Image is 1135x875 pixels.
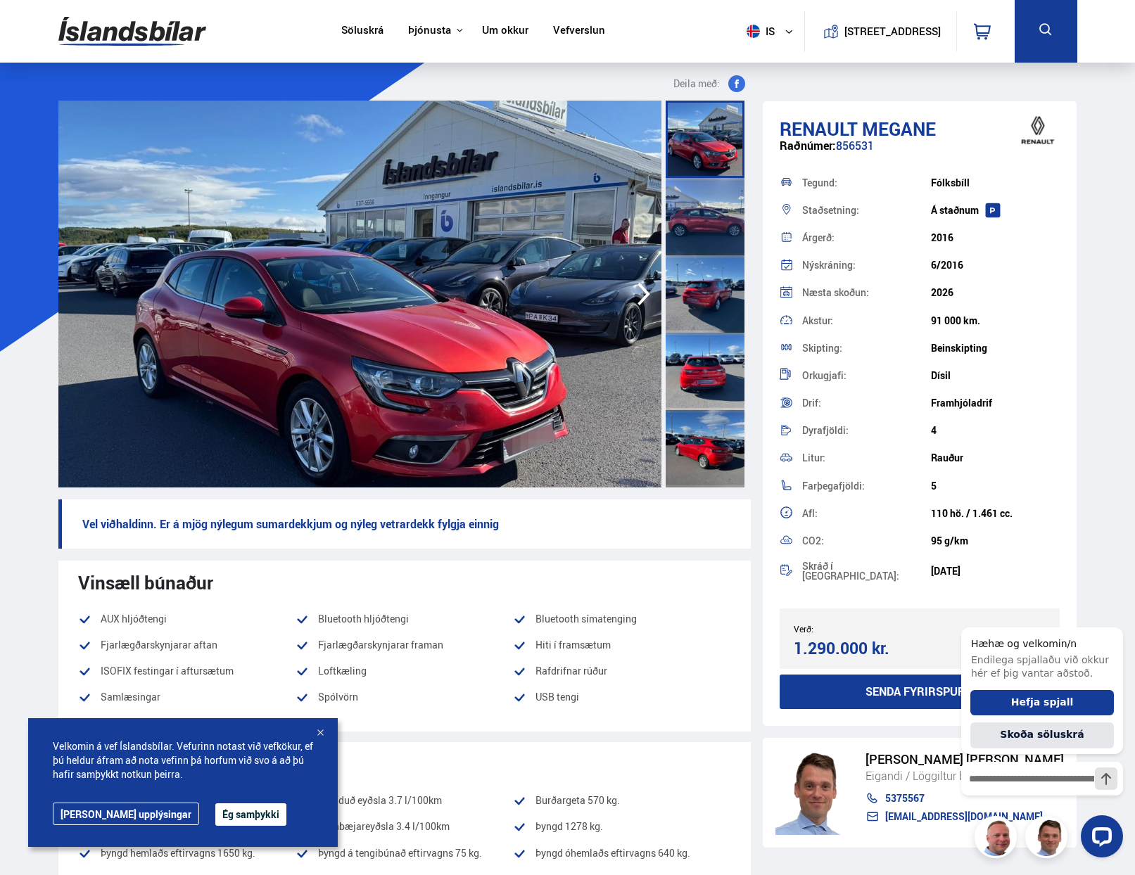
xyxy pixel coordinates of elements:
[802,481,931,491] div: Farþegafjöldi:
[296,663,513,679] li: Loftkæling
[812,11,949,51] a: [STREET_ADDRESS]
[741,25,776,38] span: is
[931,397,1060,409] div: Framhjóladrif
[775,751,851,835] img: FbJEzSuNWCJXmdc-.webp
[794,639,915,658] div: 1.290.000 kr.
[78,572,731,593] div: Vinsæll búnaður
[296,818,513,835] li: Utanbæjareyðsla 3.4 l/100km
[747,25,760,38] img: svg+xml;base64,PHN2ZyB4bWxucz0iaHR0cDovL3d3dy53My5vcmcvMjAwMC9zdmciIHdpZHRoPSI1MTIiIGhlaWdodD0iNT...
[931,480,1060,492] div: 5
[931,566,1060,577] div: [DATE]
[513,663,730,679] li: Rafdrifnar rúður
[802,205,931,215] div: Staðsetning:
[78,663,296,679] li: ISOFIX festingar í aftursætum
[931,425,1060,436] div: 4
[794,624,920,634] div: Verð:
[931,232,1060,243] div: 2016
[78,845,296,862] li: Þyngd hemlaðs eftirvagns 1650 kg.
[58,101,661,487] img: 3611397.jpeg
[341,24,383,39] a: Söluskrá
[513,637,730,653] li: Hiti í framsætum
[802,426,931,435] div: Dyrafjöldi:
[802,178,931,188] div: Tegund:
[802,371,931,381] div: Orkugjafi:
[296,689,513,705] li: Spólvörn
[931,315,1060,326] div: 91 000 km.
[931,260,1060,271] div: 6/2016
[78,753,731,774] div: Orkugjafi / Vél
[78,637,296,653] li: Fjarlægðarskynjarar aftan
[58,499,751,549] p: Vel viðhaldinn. Er á mjög nýlegum sumardekkjum og nýleg vetrardekk fylgja einnig
[802,288,931,298] div: Næsta skoðun:
[802,260,931,270] div: Nýskráning:
[931,370,1060,381] div: Dísil
[802,561,931,581] div: Skráð í [GEOGRAPHIC_DATA]:
[802,453,931,463] div: Litur:
[865,793,1064,804] a: 5375567
[931,205,1060,216] div: Á staðnum
[865,767,1064,785] div: Eigandi / Löggiltur bifreiðasali
[408,24,451,37] button: Þjónusta
[296,792,513,809] li: Blönduð eyðsla 3.7 l/100km
[673,75,720,92] span: Deila með:
[865,752,1064,767] div: [PERSON_NAME] [PERSON_NAME]
[931,508,1060,519] div: 110 hö. / 1.461 cc.
[513,611,730,627] li: Bluetooth símatenging
[865,811,1064,822] a: [EMAIL_ADDRESS][DOMAIN_NAME]
[802,536,931,546] div: CO2:
[296,611,513,627] li: Bluetooth hljóðtengi
[780,116,858,141] span: Renault
[215,803,286,826] button: Ég samþykki
[802,509,931,518] div: Afl:
[931,452,1060,464] div: Rauður
[58,8,206,54] img: G0Ugv5HjCgRt.svg
[802,343,931,353] div: Skipting:
[513,845,730,871] li: Þyngd óhemlaðs eftirvagns 640 kg.
[668,75,751,92] button: Deila með:
[780,139,1060,167] div: 856531
[741,11,804,52] button: is
[862,116,936,141] span: Megane
[850,25,936,37] button: [STREET_ADDRESS]
[931,343,1060,354] div: Beinskipting
[931,177,1060,189] div: Fólksbíll
[53,739,313,781] span: Velkomin á vef Íslandsbílar. Vefurinn notast við vefkökur, ef þú heldur áfram að nota vefinn þá h...
[802,233,931,243] div: Árgerð:
[553,24,605,39] a: Vefverslun
[78,689,296,705] li: Samlæsingar
[1010,108,1066,152] img: brand logo
[931,535,1060,547] div: 95 g/km
[296,845,513,862] li: Þyngd á tengibúnað eftirvagns 75 kg.
[950,601,1129,869] iframe: LiveChat chat widget
[513,689,730,715] li: USB tengi
[802,316,931,326] div: Akstur:
[513,792,730,809] li: Burðargeta 570 kg.
[802,398,931,408] div: Drif:
[482,24,528,39] a: Um okkur
[296,637,513,653] li: Fjarlægðarskynjarar framan
[53,803,199,825] a: [PERSON_NAME] upplýsingar
[78,611,296,627] li: AUX hljóðtengi
[780,675,1060,709] button: Senda fyrirspurn
[513,818,730,835] li: Þyngd 1278 kg.
[780,138,836,153] span: Raðnúmer:
[931,287,1060,298] div: 2026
